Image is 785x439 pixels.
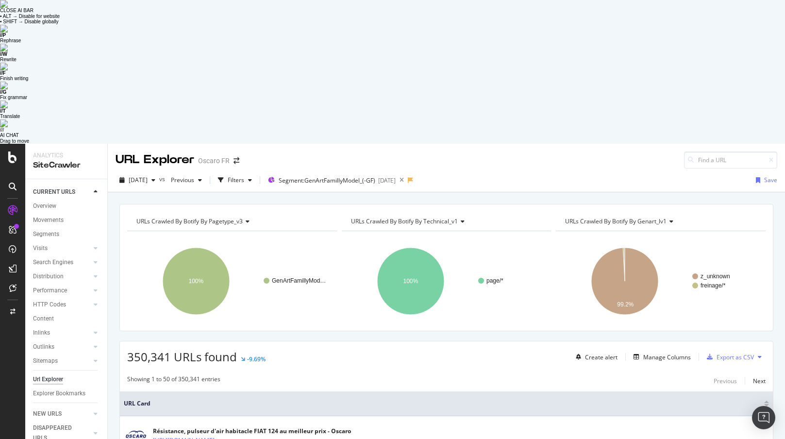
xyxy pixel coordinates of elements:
div: NEW URLS [33,409,62,419]
a: Sitemaps [33,356,91,366]
button: Create alert [572,349,618,365]
a: HTTP Codes [33,300,91,310]
a: Content [33,314,100,324]
div: Content [33,314,54,324]
svg: A chart. [127,239,337,323]
div: Explorer Bookmarks [33,388,85,399]
a: Overview [33,201,100,211]
a: Visits [33,243,91,253]
div: Export as CSV [717,353,754,361]
text: z_unknown [701,273,730,280]
div: Oscaro FR [198,156,230,166]
div: Showing 1 to 50 of 350,341 entries [127,375,220,387]
div: Sitemaps [33,356,58,366]
div: Segments [33,229,59,239]
h4: URLs Crawled By Botify By pagetype_v3 [134,214,328,229]
svg: A chart. [342,239,551,323]
div: Outlinks [33,342,54,352]
button: Previous [167,172,206,188]
div: Save [764,176,777,184]
input: Find a URL [684,152,777,169]
a: Explorer Bookmarks [33,388,100,399]
span: vs [159,175,167,183]
span: URL Card [124,399,762,408]
div: Next [753,377,766,385]
text: GenArtFamillyMod… [272,277,326,284]
h4: URLs Crawled By Botify By genart_lv1 [563,214,757,229]
button: Next [753,375,766,387]
button: Segment:GenArtFamillyModel_(-GF)[DATE] [264,172,396,188]
div: HTTP Codes [33,300,66,310]
a: Movements [33,215,100,225]
button: Export as CSV [703,349,754,365]
div: Create alert [585,353,618,361]
div: URL Explorer [116,152,194,168]
a: Outlinks [33,342,91,352]
h4: URLs Crawled By Botify By technical_v1 [349,214,543,229]
a: Distribution [33,271,91,282]
div: Analytics [33,152,100,160]
div: arrow-right-arrow-left [234,157,239,164]
div: Inlinks [33,328,50,338]
button: Filters [214,172,256,188]
a: CURRENT URLS [33,187,91,197]
div: Search Engines [33,257,73,268]
div: Résistance, pulseur d'air habitacle FIAT 124 au meilleur prix - Oscaro [153,427,351,436]
div: -9.69% [247,355,266,363]
div: Overview [33,201,56,211]
text: 99.2% [618,301,634,308]
span: 350,341 URLs found [127,349,237,365]
span: Segment: GenArtFamillyModel_(-GF) [279,176,375,185]
button: Manage Columns [630,351,691,363]
div: SiteCrawler [33,160,100,171]
div: Url Explorer [33,374,63,385]
div: Performance [33,286,67,296]
button: Save [752,172,777,188]
button: [DATE] [116,172,159,188]
a: Inlinks [33,328,91,338]
a: Search Engines [33,257,91,268]
a: Url Explorer [33,374,100,385]
span: 2025 Oct. 6th [129,176,148,184]
div: Manage Columns [643,353,691,361]
div: Open Intercom Messenger [752,406,775,429]
div: Visits [33,243,48,253]
span: Previous [167,176,194,184]
span: URLs Crawled By Botify By pagetype_v3 [136,217,243,225]
span: URLs Crawled By Botify By genart_lv1 [565,217,667,225]
div: Previous [714,377,737,385]
div: Distribution [33,271,64,282]
a: Segments [33,229,100,239]
a: Performance [33,286,91,296]
div: Movements [33,215,64,225]
text: 100% [403,278,418,285]
div: CURRENT URLS [33,187,75,197]
text: freinage/* [701,282,726,289]
div: Filters [228,176,244,184]
button: Previous [714,375,737,387]
div: [DATE] [378,176,396,185]
text: 100% [189,278,204,285]
a: NEW URLS [33,409,91,419]
span: URLs Crawled By Botify By technical_v1 [351,217,458,225]
text: page/* [486,277,503,284]
svg: A chart. [556,239,766,323]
